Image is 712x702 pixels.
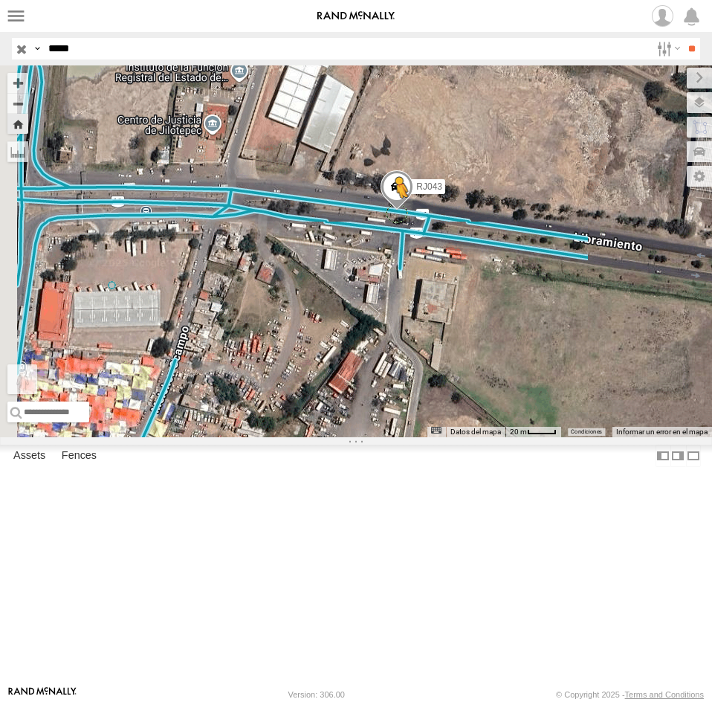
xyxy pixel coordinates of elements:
label: Dock Summary Table to the Left [656,445,670,466]
button: Datos del mapa [450,427,501,437]
a: Terms and Conditions [625,690,704,699]
label: Search Query [31,38,43,59]
div: Version: 306.00 [288,690,345,699]
label: Dock Summary Table to the Right [670,445,685,466]
label: Measure [7,141,28,162]
label: Search Filter Options [651,38,683,59]
span: 20 m [510,428,527,436]
div: © Copyright 2025 - [556,690,704,699]
button: Zoom out [7,93,28,114]
label: Hide Summary Table [686,445,701,466]
label: Assets [6,445,53,466]
button: Arrastra el hombrecito naranja al mapa para abrir Street View [7,364,37,394]
button: Combinaciones de teclas [431,427,441,434]
a: Visit our Website [8,687,77,702]
a: Informar un error en el mapa [616,428,708,436]
label: Fences [54,445,104,466]
span: RJ043 [416,181,442,192]
button: Escala del mapa: 20 m por 36 píxeles [505,427,561,437]
img: rand-logo.svg [317,11,395,22]
label: Map Settings [687,166,712,187]
button: Zoom in [7,73,28,93]
a: Condiciones (se abre en una nueva pestaña) [571,429,602,435]
button: Zoom Home [7,114,28,134]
